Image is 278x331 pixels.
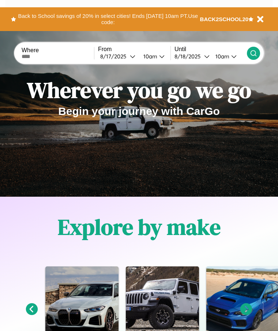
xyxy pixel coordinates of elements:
h1: Explore by make [58,212,221,242]
button: 10am [210,53,247,60]
button: 8/17/2025 [98,53,138,60]
label: From [98,46,170,53]
label: Where [22,47,94,54]
div: 8 / 18 / 2025 [174,53,204,60]
div: 10am [140,53,159,60]
div: 10am [212,53,231,60]
div: 8 / 17 / 2025 [100,53,130,60]
b: BACK2SCHOOL20 [200,16,249,22]
button: Back to School savings of 20% in select cities! Ends [DATE] 10am PT.Use code: [16,11,200,27]
button: 10am [138,53,170,60]
label: Until [174,46,247,53]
